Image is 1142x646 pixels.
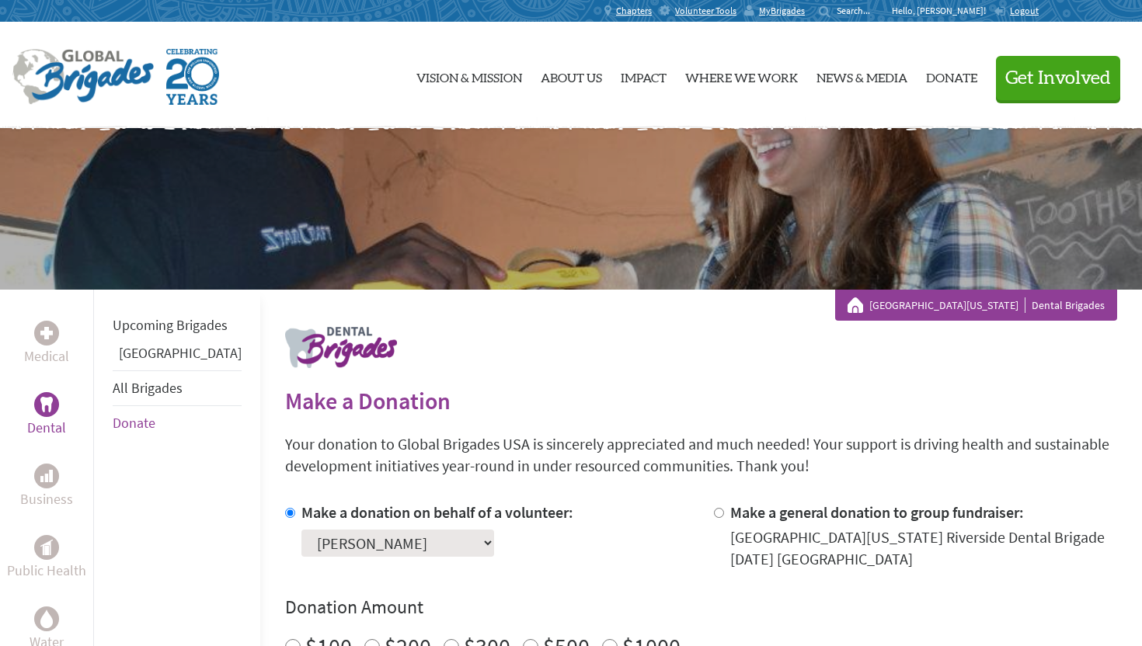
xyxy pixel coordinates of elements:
[816,35,907,116] a: News & Media
[926,35,977,116] a: Donate
[166,49,219,105] img: Global Brigades Celebrating 20 Years
[34,606,59,631] div: Water
[285,327,397,368] img: logo-dental.png
[12,49,154,105] img: Global Brigades Logo
[1010,5,1039,16] span: Logout
[730,502,1024,522] label: Make a general donation to group fundraiser:
[113,379,183,397] a: All Brigades
[541,35,602,116] a: About Us
[24,346,69,367] p: Medical
[34,392,59,417] div: Dental
[848,297,1105,313] div: Dental Brigades
[113,342,242,370] li: Guatemala
[285,387,1117,415] h2: Make a Donation
[24,321,69,367] a: MedicalMedical
[34,321,59,346] div: Medical
[20,488,73,510] p: Business
[113,316,228,334] a: Upcoming Brigades
[416,35,522,116] a: Vision & Mission
[869,297,1025,313] a: [GEOGRAPHIC_DATA][US_STATE]
[675,5,736,17] span: Volunteer Tools
[113,370,242,406] li: All Brigades
[7,560,86,582] p: Public Health
[40,327,53,339] img: Medical
[996,56,1120,100] button: Get Involved
[27,392,66,439] a: DentalDental
[34,535,59,560] div: Public Health
[40,610,53,627] img: Water
[837,5,881,16] input: Search...
[113,414,155,432] a: Donate
[621,35,667,116] a: Impact
[730,526,1118,570] div: [GEOGRAPHIC_DATA][US_STATE] Riverside Dental Brigade [DATE] [GEOGRAPHIC_DATA]
[40,397,53,412] img: Dental
[685,35,798,116] a: Where We Work
[119,344,242,362] a: [GEOGRAPHIC_DATA]
[40,540,53,555] img: Public Health
[113,308,242,342] li: Upcoming Brigades
[113,406,242,440] li: Donate
[759,5,805,17] span: MyBrigades
[285,595,1117,620] h4: Donation Amount
[20,464,73,510] a: BusinessBusiness
[1005,69,1111,88] span: Get Involved
[994,5,1039,17] a: Logout
[616,5,652,17] span: Chapters
[27,417,66,439] p: Dental
[301,502,573,522] label: Make a donation on behalf of a volunteer:
[892,5,994,17] p: Hello, [PERSON_NAME]!
[285,433,1117,477] p: Your donation to Global Brigades USA is sincerely appreciated and much needed! Your support is dr...
[7,535,86,582] a: Public HealthPublic Health
[40,470,53,482] img: Business
[34,464,59,488] div: Business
